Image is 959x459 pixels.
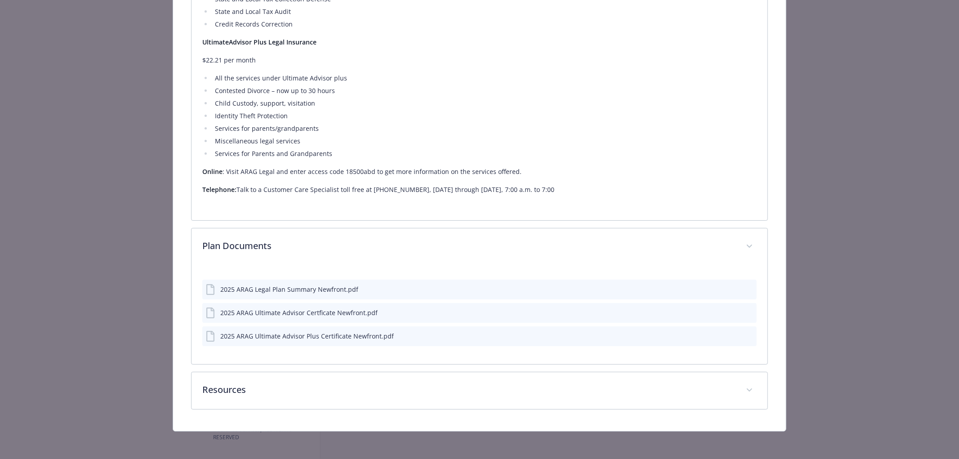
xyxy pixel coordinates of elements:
[212,136,757,147] li: Miscellaneous legal services
[202,185,236,194] strong: Telephone:
[202,167,223,176] strong: Online
[212,148,757,159] li: Services for Parents and Grandparents
[745,285,753,294] button: preview file
[212,123,757,134] li: Services for parents/grandparents
[212,6,757,17] li: State and Local Tax Audit
[212,73,757,84] li: All the services under Ultimate Advisor plus
[202,239,735,253] p: Plan Documents
[202,55,757,66] p: $22.21 per month
[220,308,378,317] div: 2025 ARAG Ultimate Advisor Certficate Newfront.pdf
[745,331,753,341] button: preview file
[202,38,317,46] strong: UltimateAdvisor Plus Legal Insurance
[212,111,757,121] li: Identity Theft Protection
[202,184,757,195] p: Talk to a Customer Care Specialist toll free at [PHONE_NUMBER], [DATE] through [DATE], 7:00 a.m. ...
[212,98,757,109] li: Child Custody, support, visitation
[192,228,767,265] div: Plan Documents
[731,331,738,341] button: download file
[745,308,753,317] button: preview file
[192,265,767,364] div: Plan Documents
[212,85,757,96] li: Contested Divorce – now up to 30 hours
[212,19,757,30] li: Credit Records Correction
[220,331,394,341] div: 2025 ARAG Ultimate Advisor Plus Certificate Newfront.pdf
[202,166,757,177] p: : Visit ARAG Legal and enter access code 18500abd to get more information on the services offered.
[220,285,358,294] div: 2025 ARAG Legal Plan Summary Newfront.pdf
[192,372,767,409] div: Resources
[731,285,738,294] button: download file
[731,308,738,317] button: download file
[202,383,735,397] p: Resources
